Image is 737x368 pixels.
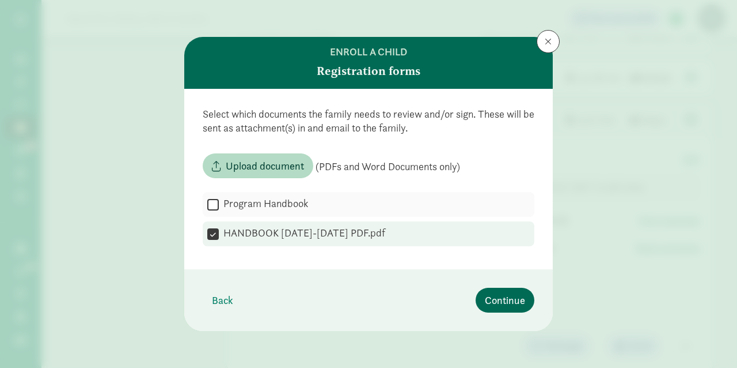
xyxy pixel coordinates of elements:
h6: Enroll a child [330,46,407,58]
span: Back [212,292,233,308]
span: Continue [485,292,525,308]
strong: Registration forms [317,62,420,80]
button: Back [203,288,242,313]
button: Upload document [203,153,313,178]
button: Continue [476,288,534,313]
iframe: Chat Widget [679,313,737,368]
p: Select which documents the family needs to review and/or sign. These will be sent as attachment(s... [203,107,534,135]
label: HANDBOOK [DATE]-[DATE] PDF.pdf [219,226,385,240]
label: Program Handbook [219,197,308,211]
span: Upload document [226,158,304,174]
span: (PDFs and Word Documents only) [316,160,460,173]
